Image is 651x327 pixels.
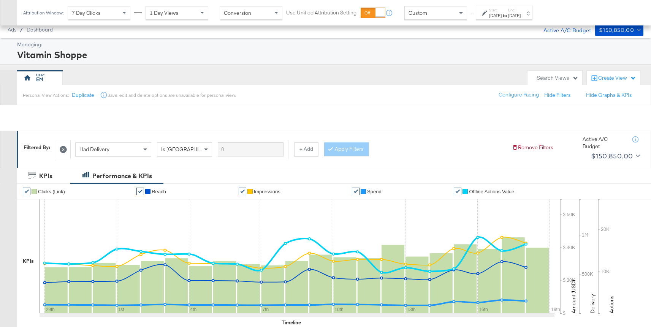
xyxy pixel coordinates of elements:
[136,188,144,195] a: ✔
[512,144,553,151] button: Remove Filters
[161,146,219,153] span: Is [GEOGRAPHIC_DATA]
[152,189,166,194] span: Reach
[23,257,34,265] div: KPIs
[508,13,521,19] div: [DATE]
[598,74,636,82] div: Create View
[537,74,578,82] div: Search Views
[583,136,624,150] div: Active A/C Budget
[294,142,318,156] button: + Add
[224,9,251,16] span: Conversion
[544,92,571,99] button: Hide Filters
[454,188,461,195] a: ✔
[409,9,427,16] span: Custom
[508,8,521,13] label: End:
[239,188,246,195] a: ✔
[27,27,53,33] a: Dashboard
[36,76,43,83] div: EM
[502,13,508,18] strong: to
[489,13,502,19] div: [DATE]
[17,48,641,61] div: Vitamin Shoppe
[254,189,280,194] span: Impressions
[8,27,16,33] span: Ads
[16,27,27,33] span: /
[23,92,69,98] div: Personal View Actions:
[608,295,615,313] text: Actions
[468,13,475,16] span: ↑
[586,92,632,99] button: Hide Graphs & KPIs
[92,172,152,180] div: Performance & KPIs
[367,189,382,194] span: Spend
[23,10,64,16] div: Attribution Window:
[218,142,284,156] input: Enter a search term
[17,41,641,48] div: Managing:
[535,24,591,35] div: Active A/C Budget
[39,172,52,180] div: KPIs
[286,9,358,16] label: Use Unified Attribution Setting:
[72,9,101,16] span: 7 Day Clicks
[493,88,544,102] button: Configure Pacing
[489,8,502,13] label: Start:
[591,150,633,162] div: $150,850.00
[570,280,577,313] text: Amount (USD)
[282,319,301,326] div: Timeline
[469,189,514,194] span: Offline Actions Value
[589,294,596,313] text: Delivery
[595,24,643,36] button: $150,850.00
[108,92,236,98] div: Save, edit and delete options are unavailable for personal view.
[38,189,65,194] span: Clicks (Link)
[599,25,634,35] div: $150,850.00
[24,144,50,151] div: Filtered By:
[352,188,360,195] a: ✔
[72,92,94,99] button: Duplicate
[79,146,109,153] span: Had Delivery
[23,188,30,195] a: ✔
[588,150,641,162] button: $150,850.00
[150,9,179,16] span: 1 Day Views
